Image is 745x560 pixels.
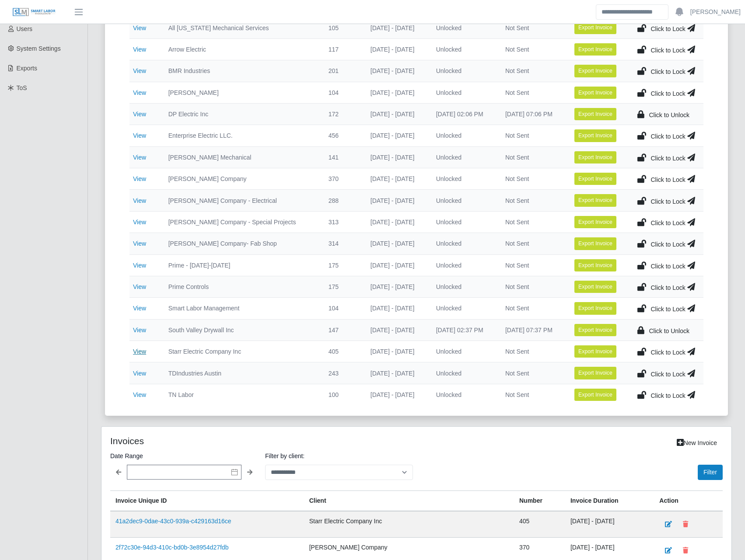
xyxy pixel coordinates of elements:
td: Unlocked [429,341,498,362]
td: 456 [322,125,364,146]
td: [DATE] - [DATE] [364,190,429,211]
td: [DATE] - [DATE] [364,341,429,362]
th: Invoice Unique ID [110,491,304,511]
td: Unlocked [429,60,498,82]
td: 141 [322,146,364,168]
button: Export Invoice [574,367,616,379]
span: Click to Lock [651,284,685,291]
td: DP Electric Inc [161,103,322,125]
td: [DATE] 02:06 PM [429,103,498,125]
td: Starr Electric Company Inc [304,511,514,538]
td: South Valley Drywall Inc [161,319,322,341]
a: View [133,89,146,96]
td: Not Sent [498,60,567,82]
td: Not Sent [498,341,567,362]
td: [PERSON_NAME] Company - Electrical [161,190,322,211]
span: Click to Lock [651,68,685,75]
a: View [133,175,146,182]
a: View [133,391,146,398]
td: [DATE] - [DATE] [364,384,429,405]
span: Click to Lock [651,349,685,356]
button: Export Invoice [574,43,616,56]
td: Unlocked [429,384,498,405]
span: System Settings [17,45,61,52]
td: 147 [322,319,364,341]
td: Unlocked [429,125,498,146]
input: Search [596,4,668,20]
img: SLM Logo [12,7,56,17]
span: Click to Lock [651,392,685,399]
td: 105 [322,17,364,38]
a: View [133,283,146,290]
a: 41a2dec9-0dae-43c0-939a-c429163d16ce [115,518,231,525]
a: View [133,327,146,334]
td: [DATE] - [DATE] [364,362,429,384]
td: Unlocked [429,168,498,190]
td: [PERSON_NAME] Company- Fab Shop [161,233,322,254]
td: Unlocked [429,233,498,254]
button: Filter [698,465,723,480]
td: [DATE] - [DATE] [364,82,429,103]
button: Export Invoice [574,259,616,271]
td: Unlocked [429,254,498,276]
td: [DATE] - [DATE] [364,38,429,60]
span: Click to Lock [651,176,685,183]
button: Export Invoice [574,108,616,120]
td: Unlocked [429,276,498,297]
td: Unlocked [429,362,498,384]
span: Click to Unlock [649,327,689,334]
td: Unlocked [429,211,498,233]
td: Unlocked [429,146,498,168]
td: Arrow Electric [161,38,322,60]
a: View [133,132,146,139]
td: [DATE] 07:06 PM [498,103,567,125]
a: View [133,219,146,226]
button: Export Invoice [574,302,616,314]
td: BMR Industries [161,60,322,82]
a: View [133,46,146,53]
button: Export Invoice [574,216,616,228]
td: Not Sent [498,254,567,276]
button: Export Invoice [574,65,616,77]
td: Unlocked [429,82,498,103]
th: Action [654,491,723,511]
td: All [US_STATE] Mechanical Services [161,17,322,38]
td: Not Sent [498,190,567,211]
td: 117 [322,38,364,60]
td: [DATE] - [DATE] [364,17,429,38]
a: View [133,154,146,161]
span: Click to Lock [651,263,685,270]
button: Export Invoice [574,87,616,99]
td: 314 [322,233,364,254]
span: Click to Lock [651,219,685,226]
button: Export Invoice [574,281,616,293]
td: Not Sent [498,384,567,405]
span: ToS [17,84,27,91]
td: [DATE] - [DATE] [364,125,429,146]
td: [DATE] - [DATE] [364,103,429,125]
a: View [133,305,146,312]
td: Enterprise Electric LLC. [161,125,322,146]
td: [DATE] - [DATE] [364,276,429,297]
td: 104 [322,82,364,103]
h4: Invoices [110,435,358,446]
a: View [133,24,146,31]
button: Export Invoice [574,345,616,358]
td: 172 [322,103,364,125]
td: [DATE] - [DATE] [364,254,429,276]
span: Click to Lock [651,198,685,205]
td: Not Sent [498,17,567,38]
span: Click to Lock [651,90,685,97]
th: Number [514,491,565,511]
label: Date Range [110,451,258,461]
a: View [133,111,146,118]
td: 405 [514,511,565,538]
td: [PERSON_NAME] Mechanical [161,146,322,168]
td: 243 [322,362,364,384]
a: [PERSON_NAME] [690,7,741,17]
td: Unlocked [429,298,498,319]
td: Unlocked [429,190,498,211]
button: Export Invoice [574,151,616,163]
td: [DATE] - [DATE] [565,511,654,538]
td: Not Sent [498,233,567,254]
